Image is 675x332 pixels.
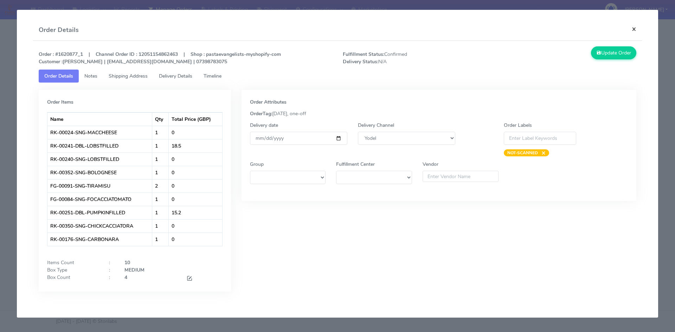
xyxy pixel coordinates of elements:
[152,152,169,166] td: 1
[47,152,153,166] td: RK-00240-SNG-LOBSTFILLED
[169,126,222,139] td: 0
[109,73,148,79] span: Shipping Address
[169,139,222,152] td: 18.5
[152,193,169,206] td: 1
[47,179,153,193] td: FG-00091-SNG-TIRAMISU
[39,58,63,65] strong: Customer :
[104,259,119,266] div: :
[39,51,281,65] strong: Order : #1620877_1 | Channel Order ID : 12051154862463 | Shop : pastaevangelists-myshopify-com [P...
[626,20,642,38] button: Close
[169,233,222,246] td: 0
[504,122,532,129] label: Order Labels
[204,73,221,79] span: Timeline
[538,149,546,156] span: ×
[152,233,169,246] td: 1
[250,99,287,105] strong: Order Attributes
[250,110,272,117] strong: OrderTag:
[507,150,538,156] strong: NOT-SCANNED
[169,206,222,219] td: 15.2
[84,73,97,79] span: Notes
[104,266,119,274] div: :
[44,73,73,79] span: Order Details
[159,73,192,79] span: Delivery Details
[152,219,169,233] td: 1
[169,112,222,126] th: Total Price (GBP)
[169,166,222,179] td: 0
[124,274,127,281] strong: 4
[124,267,144,273] strong: MEDIUM
[169,193,222,206] td: 0
[152,206,169,219] td: 1
[42,259,104,266] div: Items Count
[336,161,375,168] label: Fulfillment Center
[358,122,394,129] label: Delivery Channel
[250,161,264,168] label: Group
[39,25,79,35] h4: Order Details
[152,139,169,152] td: 1
[152,166,169,179] td: 1
[169,179,222,193] td: 0
[47,99,73,105] strong: Order Items
[42,274,104,283] div: Box Count
[39,70,637,83] ul: Tabs
[423,171,499,182] input: Enter Vendor Name
[47,126,153,139] td: RK-00024-SNG-MACCHEESE
[47,206,153,219] td: RK-00251-DBL-PUMPKINFILLED
[245,110,634,117] div: [DATE], one-off
[343,51,384,58] strong: Fulfillment Status:
[337,51,490,65] span: Confirmed N/A
[152,112,169,126] th: Qty
[47,139,153,152] td: RK-00241-DBL-LOBSTFILLED
[124,259,130,266] strong: 10
[169,219,222,233] td: 0
[423,161,438,168] label: Vendor
[504,132,576,145] input: Enter Label Keywords
[47,193,153,206] td: FG-00084-SNG-FOCACCIATOMATO
[47,233,153,246] td: RK-00176-SNG-CARBONARA
[250,122,278,129] label: Delivery date
[591,46,637,59] button: Update Order
[104,274,119,283] div: :
[47,219,153,233] td: RK-00350-SNG-CHICKCACCIATORA
[152,126,169,139] td: 1
[343,58,378,65] strong: Delivery Status:
[47,166,153,179] td: RK-00352-SNG-BOLOGNESE
[47,112,153,126] th: Name
[42,266,104,274] div: Box Type
[152,179,169,193] td: 2
[169,152,222,166] td: 0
